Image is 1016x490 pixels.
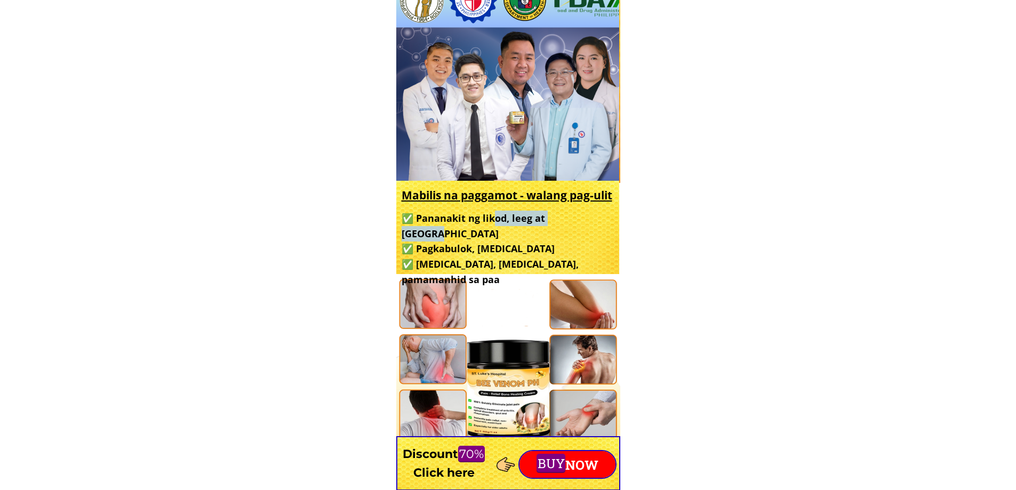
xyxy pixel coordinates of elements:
font: NOW [565,457,598,474]
font: ✅ Pagkabulok, [MEDICAL_DATA] [402,242,555,255]
font: 70% [459,447,484,461]
font: BUY [538,455,565,472]
font: Click here [413,465,475,480]
font: ✅ [MEDICAL_DATA], [MEDICAL_DATA], pamamanhid sa paa [402,258,579,286]
font: Mabilis na paggamot - walang pag-ulit [402,188,612,203]
font: Discount [403,447,458,461]
font: ✅ Pananakit ng likod, leeg at [GEOGRAPHIC_DATA] [402,212,545,240]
